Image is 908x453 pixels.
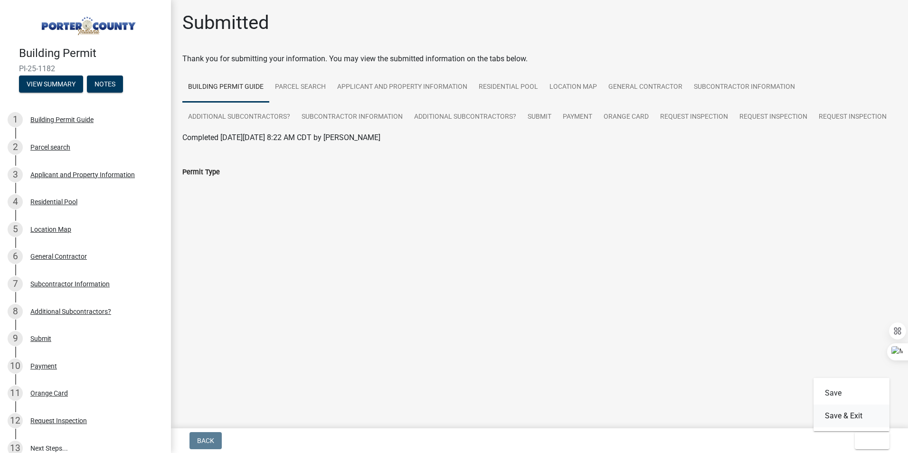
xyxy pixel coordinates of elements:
[813,378,889,431] div: Exit
[30,281,110,287] div: Subcontractor Information
[8,249,23,264] div: 6
[331,72,473,103] a: Applicant and Property Information
[408,102,522,132] a: Additional Subcontractors?
[30,144,70,151] div: Parcel search
[269,72,331,103] a: Parcel search
[19,10,156,37] img: Porter County, Indiana
[182,53,897,65] div: Thank you for submitting your information. You may view the submitted information on the tabs below.
[182,11,269,34] h1: Submitted
[8,304,23,319] div: 8
[8,386,23,401] div: 11
[522,102,557,132] a: Submit
[296,102,408,132] a: Subcontractor Information
[19,47,163,60] h4: Building Permit
[8,276,23,292] div: 7
[862,437,876,444] span: Exit
[87,75,123,93] button: Notes
[8,359,23,374] div: 10
[30,171,135,178] div: Applicant and Property Information
[8,140,23,155] div: 2
[30,390,68,396] div: Orange Card
[30,198,77,205] div: Residential Pool
[30,116,94,123] div: Building Permit Guide
[182,133,380,142] span: Completed [DATE][DATE] 8:22 AM CDT by [PERSON_NAME]
[30,363,57,369] div: Payment
[813,405,889,427] button: Save & Exit
[30,335,51,342] div: Submit
[8,194,23,209] div: 4
[734,102,813,132] a: Request Inspection
[813,382,889,405] button: Save
[19,75,83,93] button: View Summary
[8,222,23,237] div: 5
[8,413,23,428] div: 12
[182,72,269,103] a: Building Permit Guide
[30,308,111,315] div: Additional Subcontractors?
[87,81,123,88] wm-modal-confirm: Notes
[182,169,220,176] label: Permit Type
[197,437,214,444] span: Back
[654,102,734,132] a: Request Inspection
[8,112,23,127] div: 1
[8,167,23,182] div: 3
[557,102,598,132] a: Payment
[8,331,23,346] div: 9
[603,72,688,103] a: General Contractor
[30,417,87,424] div: Request Inspection
[855,432,889,449] button: Exit
[688,72,801,103] a: Subcontractor Information
[813,102,892,132] a: Request Inspection
[189,432,222,449] button: Back
[19,64,152,73] span: PI-25-1182
[30,253,87,260] div: General Contractor
[30,226,71,233] div: Location Map
[19,81,83,88] wm-modal-confirm: Summary
[598,102,654,132] a: Orange Card
[544,72,603,103] a: Location Map
[182,102,296,132] a: Additional Subcontractors?
[473,72,544,103] a: Residential Pool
